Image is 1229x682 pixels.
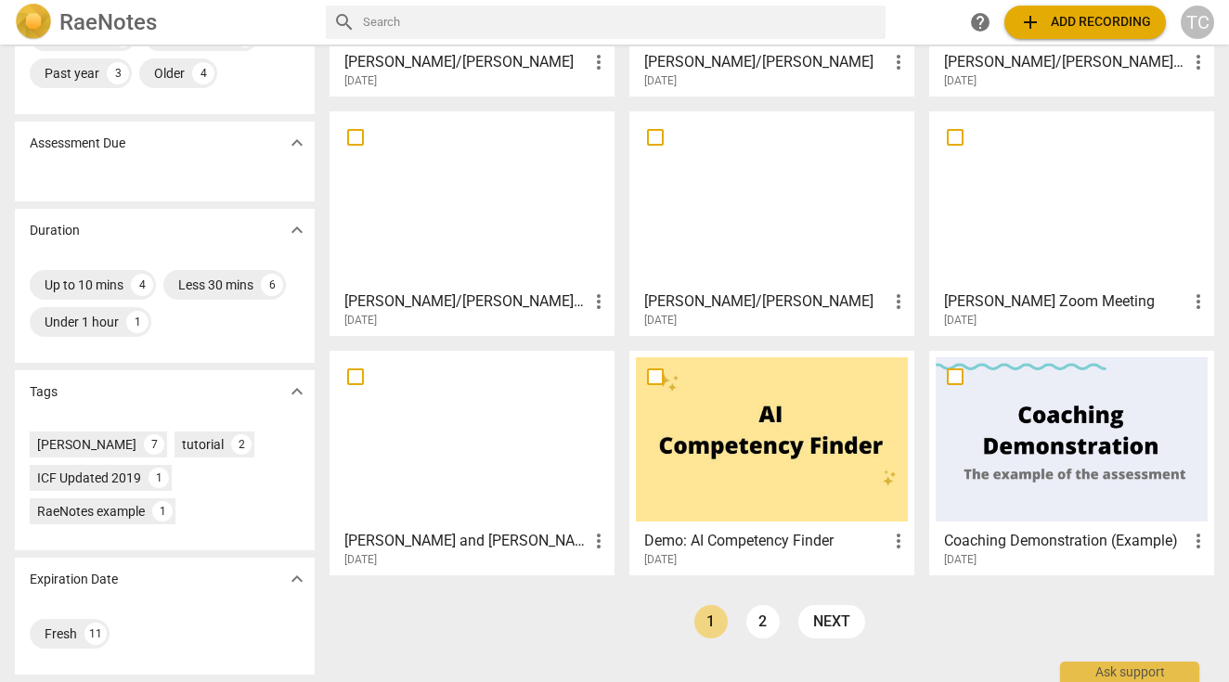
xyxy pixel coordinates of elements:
[37,469,141,487] div: ICF Updated 2019
[286,568,308,590] span: expand_more
[107,62,129,84] div: 3
[344,313,377,328] span: [DATE]
[636,357,908,567] a: Demo: AI Competency Finder[DATE]
[144,434,164,455] div: 7
[944,313,977,328] span: [DATE]
[149,468,169,488] div: 1
[283,378,311,405] button: Show more
[1181,6,1214,39] button: TC
[336,357,608,567] a: [PERSON_NAME] and [PERSON_NAME][DATE]
[261,274,283,296] div: 6
[286,132,308,154] span: expand_more
[746,605,780,638] a: Page 2
[969,11,991,33] span: help
[192,62,214,84] div: 4
[15,4,52,41] img: Logo
[644,530,887,552] h3: Demo: AI Competency Finder
[152,501,173,521] div: 1
[30,382,58,402] p: Tags
[944,290,1187,313] h3: Tara Corry's Zoom Meeting
[84,623,107,645] div: 11
[126,311,149,333] div: 1
[1187,290,1210,313] span: more_vert
[644,73,677,89] span: [DATE]
[59,9,157,35] h2: RaeNotes
[944,530,1187,552] h3: Coaching Demonstration (Example)
[588,51,610,73] span: more_vert
[37,435,136,454] div: [PERSON_NAME]
[1187,51,1210,73] span: more_vert
[283,216,311,244] button: Show more
[344,73,377,89] span: [DATE]
[336,118,608,328] a: [PERSON_NAME]/[PERSON_NAME] coaching session[DATE]
[944,552,977,568] span: [DATE]
[286,380,308,403] span: expand_more
[45,276,123,294] div: Up to 10 mins
[887,530,910,552] span: more_vert
[363,7,878,37] input: Search
[1004,6,1166,39] button: Upload
[283,565,311,593] button: Show more
[30,134,125,153] p: Assessment Due
[588,530,610,552] span: more_vert
[344,530,588,552] h3: Tara and Fran
[944,51,1187,73] h3: Tara/Alex coaching session
[1019,11,1151,33] span: Add recording
[37,502,145,521] div: RaeNotes example
[131,274,153,296] div: 4
[182,435,224,454] div: tutorial
[283,129,311,157] button: Show more
[15,4,311,41] a: LogoRaeNotes
[178,276,253,294] div: Less 30 mins
[30,570,118,589] p: Expiration Date
[588,290,610,313] span: more_vert
[1187,530,1210,552] span: more_vert
[644,290,887,313] h3: Tara/Fran
[887,51,910,73] span: more_vert
[231,434,252,455] div: 2
[644,51,887,73] h3: Tara/Alan
[333,11,356,33] span: search
[1060,662,1199,682] div: Ask support
[887,290,910,313] span: more_vert
[286,219,308,241] span: expand_more
[644,552,677,568] span: [DATE]
[636,118,908,328] a: [PERSON_NAME]/[PERSON_NAME][DATE]
[45,313,119,331] div: Under 1 hour
[1019,11,1041,33] span: add
[798,605,865,638] a: next
[944,73,977,89] span: [DATE]
[936,118,1208,328] a: [PERSON_NAME] Zoom Meeting[DATE]
[344,552,377,568] span: [DATE]
[30,221,80,240] p: Duration
[964,6,997,39] a: Help
[694,605,728,638] a: Page 1 is your current page
[644,313,677,328] span: [DATE]
[344,290,588,313] h3: Tara/Alex coaching session
[45,64,99,83] div: Past year
[344,51,588,73] h3: Tara/Fran
[154,64,185,83] div: Older
[45,624,77,643] div: Fresh
[936,357,1208,567] a: Coaching Demonstration (Example)[DATE]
